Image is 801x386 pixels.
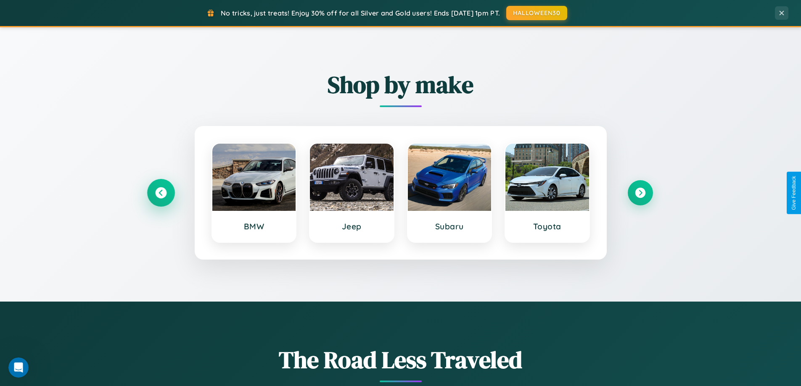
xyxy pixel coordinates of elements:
[148,344,653,376] h1: The Road Less Traveled
[148,68,653,101] h2: Shop by make
[318,221,385,231] h3: Jeep
[221,9,500,17] span: No tricks, just treats! Enjoy 30% off for all Silver and Gold users! Ends [DATE] 1pm PT.
[514,221,581,231] h3: Toyota
[416,221,483,231] h3: Subaru
[506,6,567,20] button: HALLOWEEN30
[221,221,288,231] h3: BMW
[791,176,797,210] div: Give Feedback
[8,357,29,378] iframe: Intercom live chat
